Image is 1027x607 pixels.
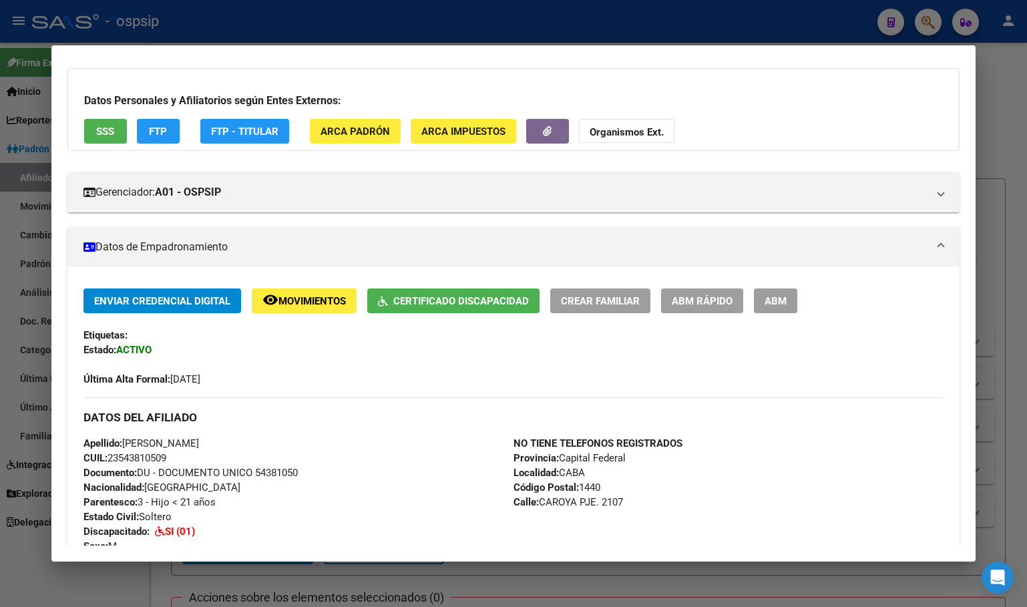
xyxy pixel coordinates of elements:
[411,119,516,144] button: ARCA Impuestos
[513,496,539,508] strong: Calle:
[83,184,928,200] mat-panel-title: Gerenciador:
[672,295,733,307] span: ABM Rápido
[513,467,585,479] span: CABA
[513,481,579,493] strong: Código Postal:
[84,119,127,144] button: SSS
[83,410,944,425] h3: DATOS DEL AFILIADO
[165,526,195,538] strong: SI (01)
[513,481,600,493] span: 1440
[321,126,390,138] span: ARCA Padrón
[252,288,357,313] button: Movimientos
[83,511,139,523] strong: Estado Civil:
[513,496,623,508] span: CAROYA PJE. 2107
[200,119,289,144] button: FTP - Titular
[83,437,199,449] span: [PERSON_NAME]
[116,344,152,356] strong: ACTIVO
[83,452,108,464] strong: CUIL:
[550,288,650,313] button: Crear Familiar
[83,288,241,313] button: Enviar Credencial Digital
[278,295,346,307] span: Movimientos
[579,119,674,144] button: Organismos Ext.
[765,295,787,307] span: ABM
[83,526,150,538] strong: Discapacitado:
[367,288,540,313] button: Certificado Discapacidad
[83,511,172,523] span: Soltero
[67,172,960,212] mat-expansion-panel-header: Gerenciador:A01 - OSPSIP
[262,292,278,308] mat-icon: remove_red_eye
[754,288,797,313] button: ABM
[83,496,138,508] strong: Parentesco:
[84,93,943,109] h3: Datos Personales y Afiliatorios según Entes Externos:
[83,373,200,385] span: [DATE]
[590,126,664,138] strong: Organismos Ext.
[561,295,640,307] span: Crear Familiar
[83,496,216,508] span: 3 - Hijo < 21 años
[96,126,114,138] span: SSS
[83,344,116,356] strong: Estado:
[421,126,505,138] span: ARCA Impuestos
[83,329,128,341] strong: Etiquetas:
[83,540,108,552] strong: Sexo:
[513,467,559,479] strong: Localidad:
[513,452,626,464] span: Capital Federal
[211,126,278,138] span: FTP - Titular
[83,467,298,479] span: DU - DOCUMENTO UNICO 54381050
[83,239,928,255] mat-panel-title: Datos de Empadronamiento
[83,481,144,493] strong: Nacionalidad:
[137,119,180,144] button: FTP
[393,295,529,307] span: Certificado Discapacidad
[83,373,170,385] strong: Última Alta Formal:
[149,126,167,138] span: FTP
[155,184,221,200] strong: A01 - OSPSIP
[83,481,240,493] span: [GEOGRAPHIC_DATA]
[310,119,401,144] button: ARCA Padrón
[982,562,1014,594] div: Open Intercom Messenger
[67,227,960,267] mat-expansion-panel-header: Datos de Empadronamiento
[83,452,166,464] span: 23543810509
[513,452,559,464] strong: Provincia:
[83,467,137,479] strong: Documento:
[83,540,117,552] span: M
[94,295,230,307] span: Enviar Credencial Digital
[661,288,743,313] button: ABM Rápido
[83,437,122,449] strong: Apellido:
[513,437,682,449] strong: NO TIENE TELEFONOS REGISTRADOS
